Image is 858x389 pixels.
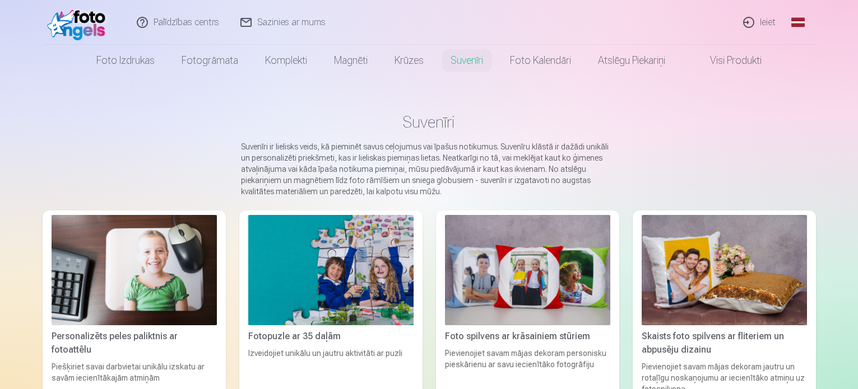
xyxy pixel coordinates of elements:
[244,330,418,343] div: Fotopuzle ar 35 daļām
[679,45,775,76] a: Visi produkti
[168,45,252,76] a: Fotogrāmata
[248,215,414,325] img: Fotopuzle ar 35 daļām
[381,45,437,76] a: Krūzes
[497,45,585,76] a: Foto kalendāri
[47,330,221,357] div: Personalizēts peles paliktnis ar fotoattēlu
[642,215,807,325] img: Skaists foto spilvens ar fliteriem un abpusēju dizainu
[83,45,168,76] a: Foto izdrukas
[52,112,807,132] h1: Suvenīri
[252,45,321,76] a: Komplekti
[585,45,679,76] a: Atslēgu piekariņi
[637,330,811,357] div: Skaists foto spilvens ar fliteriem un abpusēju dizainu
[445,215,610,325] img: Foto spilvens ar krāsainiem stūriem
[440,330,615,343] div: Foto spilvens ar krāsainiem stūriem
[241,141,618,197] p: Suvenīri ir lielisks veids, kā pieminēt savus ceļojumus vai īpašus notikumus. Suvenīru klāstā ir ...
[437,45,497,76] a: Suvenīri
[52,215,217,325] img: Personalizēts peles paliktnis ar fotoattēlu
[47,4,112,40] img: /fa1
[321,45,381,76] a: Magnēti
